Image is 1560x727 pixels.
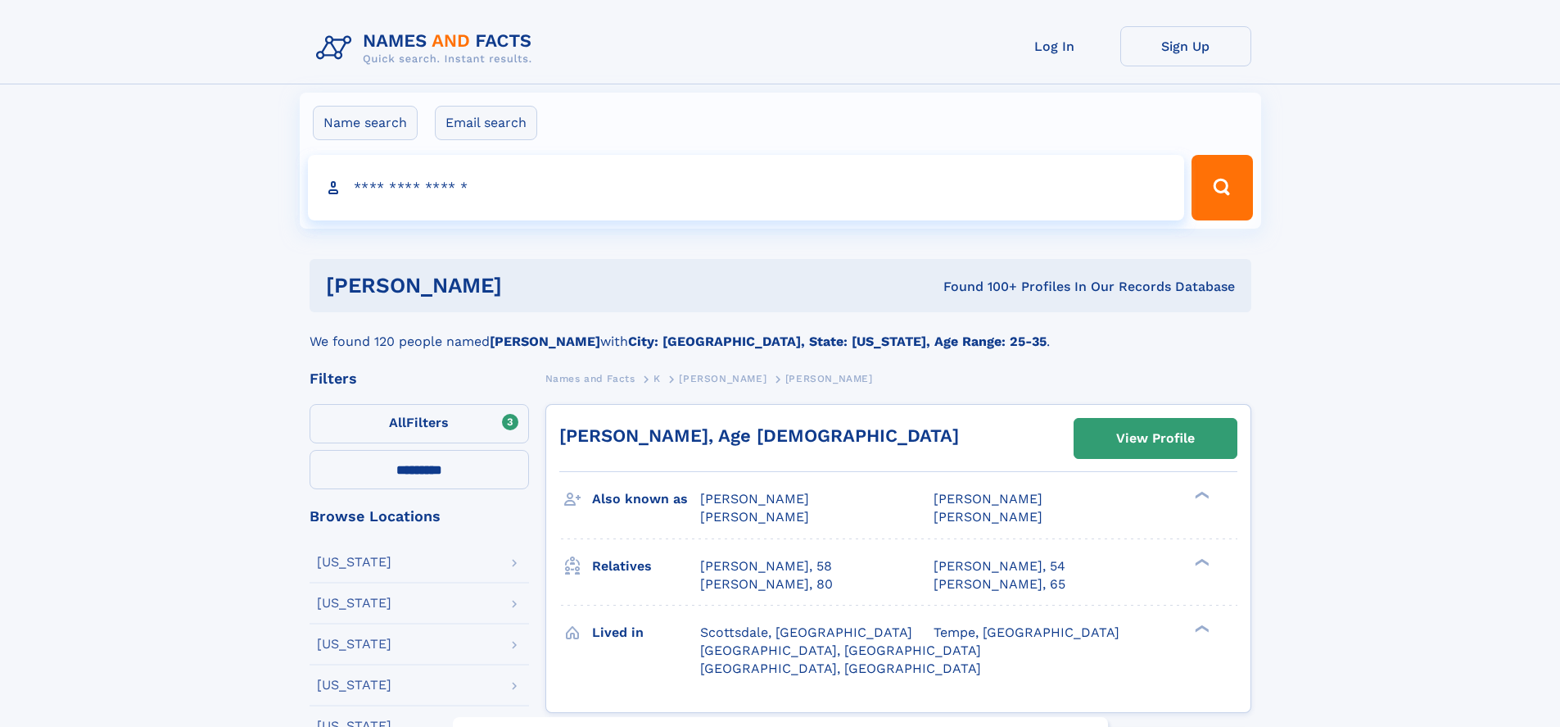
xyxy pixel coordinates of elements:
b: [PERSON_NAME] [490,334,600,349]
a: K [653,368,661,388]
label: Email search [435,106,537,140]
span: Scottsdale, [GEOGRAPHIC_DATA] [700,625,912,640]
a: Names and Facts [545,368,635,388]
h3: Lived in [592,619,700,647]
span: [PERSON_NAME] [934,509,1042,525]
span: [PERSON_NAME] [934,491,1042,507]
span: [GEOGRAPHIC_DATA], [GEOGRAPHIC_DATA] [700,643,981,658]
a: View Profile [1074,419,1237,458]
label: Name search [313,106,418,140]
div: [US_STATE] [317,679,391,692]
a: [PERSON_NAME], 65 [934,575,1065,593]
h1: [PERSON_NAME] [326,275,723,296]
div: ❯ [1191,557,1210,567]
button: Search Button [1191,155,1252,220]
span: [PERSON_NAME] [679,373,766,384]
a: [PERSON_NAME] [679,368,766,388]
div: Filters [310,371,529,386]
a: [PERSON_NAME], 80 [700,575,833,593]
div: ❯ [1191,623,1210,634]
b: City: [GEOGRAPHIC_DATA], State: [US_STATE], Age Range: 25-35 [628,334,1047,349]
a: Sign Up [1120,26,1251,66]
div: [US_STATE] [317,556,391,569]
img: Logo Names and Facts [310,26,545,70]
span: [GEOGRAPHIC_DATA], [GEOGRAPHIC_DATA] [700,661,981,676]
a: [PERSON_NAME], 54 [934,557,1065,575]
a: [PERSON_NAME], 58 [700,557,832,575]
span: K [653,373,661,384]
div: [US_STATE] [317,638,391,651]
div: [US_STATE] [317,597,391,610]
h3: Relatives [592,552,700,580]
span: All [389,415,406,430]
div: ❯ [1191,490,1210,501]
span: [PERSON_NAME] [700,509,809,525]
span: [PERSON_NAME] [700,491,809,507]
a: [PERSON_NAME], Age [DEMOGRAPHIC_DATA] [559,425,959,446]
span: [PERSON_NAME] [785,373,873,384]
div: We found 120 people named with . [310,312,1251,352]
div: Browse Locations [310,509,529,524]
div: View Profile [1116,420,1195,457]
h3: Also known as [592,485,700,513]
span: Tempe, [GEOGRAPHIC_DATA] [934,625,1119,640]
a: Log In [989,26,1120,66]
label: Filters [310,404,529,443]
input: search input [308,155,1185,220]
div: Found 100+ Profiles In Our Records Database [722,278,1235,296]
